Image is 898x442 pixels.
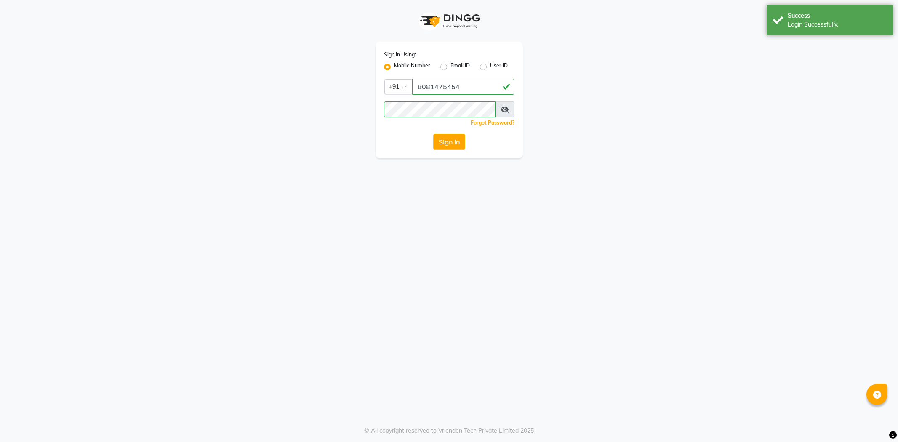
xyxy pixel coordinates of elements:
[490,62,508,72] label: User ID
[384,51,416,59] label: Sign In Using:
[384,101,496,117] input: Username
[450,62,470,72] label: Email ID
[863,408,890,434] iframe: chat widget
[412,79,514,95] input: Username
[788,11,887,20] div: Success
[433,134,465,150] button: Sign In
[471,120,514,126] a: Forgot Password?
[788,20,887,29] div: Login Successfully.
[394,62,430,72] label: Mobile Number
[416,8,483,33] img: logo1.svg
